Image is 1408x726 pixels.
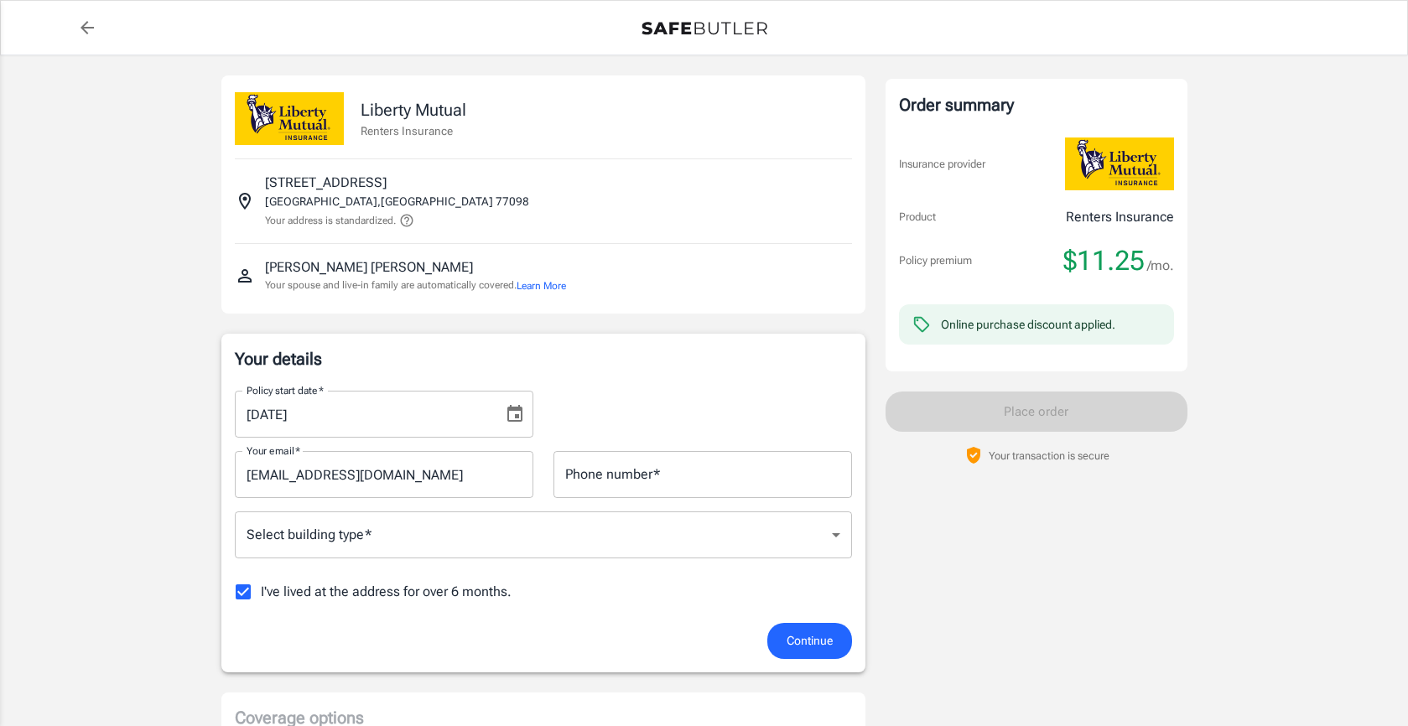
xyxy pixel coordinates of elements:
p: Liberty Mutual [361,97,466,122]
img: Liberty Mutual [1065,137,1174,190]
span: Continue [787,630,833,651]
p: Renters Insurance [1066,207,1174,227]
input: MM/DD/YYYY [235,391,491,438]
span: /mo. [1147,254,1174,277]
p: Renters Insurance [361,122,466,139]
button: Learn More [517,278,566,293]
svg: Insured address [235,191,255,211]
span: I've lived at the address for over 6 months. [261,582,512,602]
p: [GEOGRAPHIC_DATA] , [GEOGRAPHIC_DATA] 77098 [265,193,529,210]
input: Enter number [553,451,852,498]
p: Policy premium [899,252,972,269]
p: Your transaction is secure [989,448,1109,464]
button: Continue [767,623,852,659]
p: Your address is standardized. [265,213,396,228]
div: Online purchase discount applied. [941,316,1115,333]
span: $11.25 [1063,244,1145,277]
p: [STREET_ADDRESS] [265,173,387,193]
p: Product [899,209,936,226]
img: Back to quotes [642,22,767,35]
p: Your details [235,347,852,371]
p: Insurance provider [899,156,985,173]
label: Policy start date [247,383,324,397]
div: Order summary [899,92,1174,117]
label: Your email [247,443,300,458]
svg: Insured person [235,266,255,286]
img: Liberty Mutual [235,92,344,145]
a: back to quotes [70,11,104,44]
input: Enter email [235,451,533,498]
button: Choose date, selected date is Oct 2, 2025 [498,397,532,431]
p: Your spouse and live-in family are automatically covered. [265,277,566,293]
p: [PERSON_NAME] [PERSON_NAME] [265,257,473,277]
